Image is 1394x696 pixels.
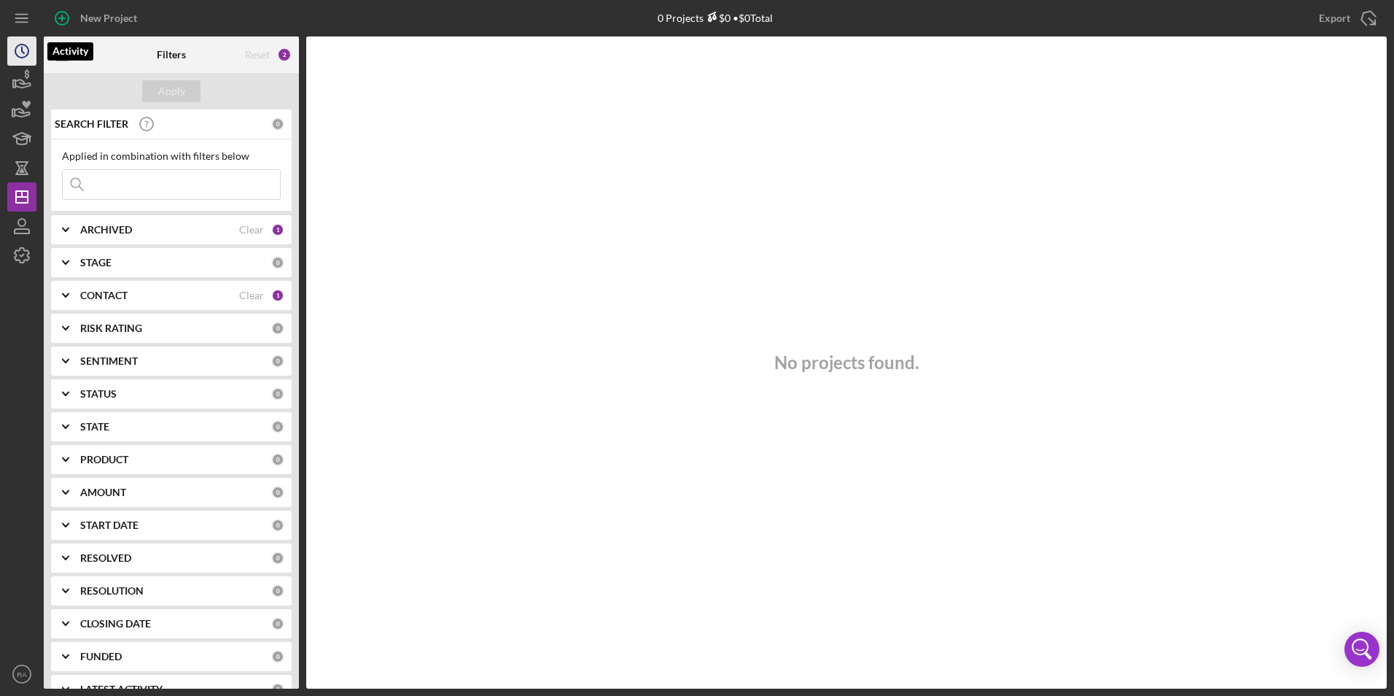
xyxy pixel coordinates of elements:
div: 0 [271,584,284,598]
text: RA [17,670,27,678]
b: AMOUNT [80,487,126,498]
b: STATUS [80,388,117,400]
b: LATEST ACTIVITY [80,684,163,695]
div: 0 [271,519,284,532]
div: Applied in combination with filters below [62,150,281,162]
div: 1 [271,289,284,302]
b: SEARCH FILTER [55,118,128,130]
div: 0 [271,486,284,499]
b: STAGE [80,257,112,268]
b: SENTIMENT [80,355,138,367]
div: Export [1319,4,1350,33]
div: Open Intercom Messenger [1344,632,1379,667]
div: 0 [271,256,284,269]
b: START DATE [80,519,139,531]
b: CLOSING DATE [80,618,151,630]
div: $0 [704,12,731,24]
b: Filters [157,49,186,61]
button: Export [1304,4,1387,33]
b: STATE [80,421,109,433]
b: RESOLVED [80,552,131,564]
b: RISK RATING [80,322,142,334]
b: FUNDED [80,651,122,662]
b: CONTACT [80,290,128,301]
div: 0 [271,420,284,433]
div: New Project [80,4,137,33]
div: 0 [271,650,284,663]
div: Clear [239,290,264,301]
button: New Project [44,4,152,33]
div: 0 [271,683,284,696]
div: Clear [239,224,264,236]
div: 0 [271,387,284,401]
b: RESOLUTION [80,585,144,597]
div: Apply [158,80,185,102]
div: Reset [245,49,270,61]
b: PRODUCT [80,454,128,465]
button: RA [7,660,36,689]
div: 0 [271,617,284,630]
div: 0 Projects • $0 Total [658,12,773,24]
div: 0 [271,117,284,131]
div: 1 [271,223,284,236]
h3: No projects found. [774,352,919,373]
div: 2 [277,47,292,62]
b: ARCHIVED [80,224,132,236]
div: 0 [271,322,284,335]
div: 0 [271,453,284,466]
button: Apply [142,80,200,102]
div: 0 [271,552,284,565]
div: 0 [271,355,284,368]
